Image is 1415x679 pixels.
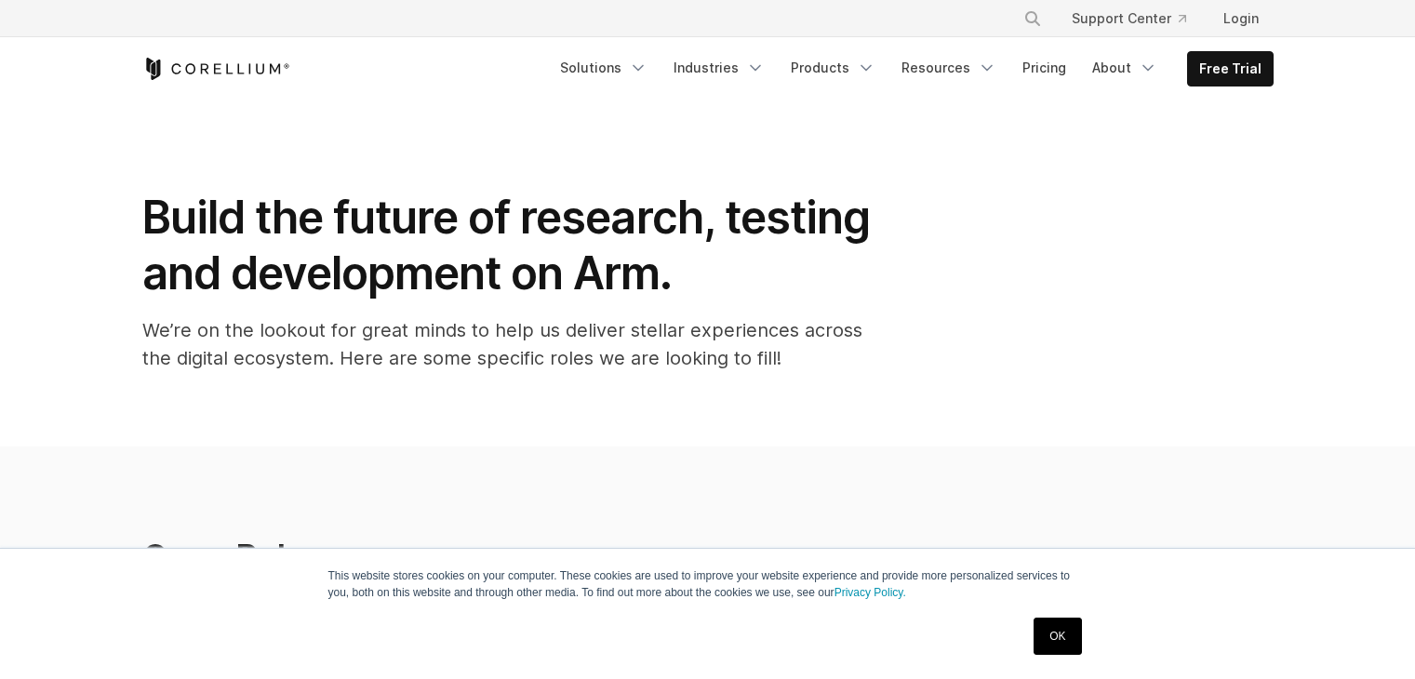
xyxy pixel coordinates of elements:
a: Products [780,51,887,85]
div: Navigation Menu [1001,2,1274,35]
a: Corellium Home [142,58,290,80]
a: Free Trial [1188,52,1273,86]
a: Privacy Policy. [834,586,906,599]
a: Support Center [1057,2,1201,35]
h2: Open Roles [142,536,981,577]
h1: Build the future of research, testing and development on Arm. [142,190,887,301]
p: This website stores cookies on your computer. These cookies are used to improve your website expe... [328,567,1088,601]
a: Industries [662,51,776,85]
a: Resources [890,51,1008,85]
a: Solutions [549,51,659,85]
button: Search [1016,2,1049,35]
div: Navigation Menu [549,51,1274,87]
a: Login [1208,2,1274,35]
a: About [1081,51,1168,85]
a: OK [1034,618,1081,655]
p: We’re on the lookout for great minds to help us deliver stellar experiences across the digital ec... [142,316,887,372]
a: Pricing [1011,51,1077,85]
